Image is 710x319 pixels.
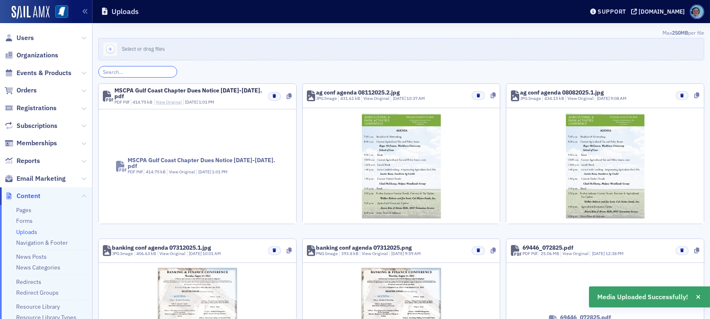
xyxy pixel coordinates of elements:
[598,292,689,302] span: Media Uploaded Successfully!
[5,69,71,78] a: Events & Products
[5,121,57,130] a: Subscriptions
[568,95,594,101] a: View Original
[606,250,624,256] span: 12:38 PM
[316,95,337,102] div: JPG Image
[631,9,688,14] button: [DOMAIN_NAME]
[5,139,57,148] a: Memberships
[316,245,412,250] div: banking conf agenda 07312025.png
[17,139,57,148] span: Memberships
[338,95,360,102] div: 431.61 kB
[169,169,195,175] a: View Original
[406,95,425,101] span: 10:37 AM
[16,278,41,286] a: Redirects
[98,29,704,38] div: Max per file
[112,245,211,250] div: banking conf agenda 07312025.1.jpg
[17,174,66,183] span: Email Marketing
[185,99,199,105] span: [DATE]
[393,95,406,101] span: [DATE]
[5,86,37,95] a: Orders
[5,33,34,43] a: Users
[5,174,66,183] a: Email Marketing
[122,45,165,52] span: Select or drag files
[128,157,279,169] div: MSCPA Gulf Coast Chapter Dues Notice [DATE]-[DATE].pdf
[592,250,606,256] span: [DATE]
[16,264,60,271] a: News Categories
[522,245,573,250] div: 69446_072825.pdf
[17,51,58,60] span: Organizations
[16,217,33,224] a: Forms
[55,5,68,18] img: SailAMX
[128,169,142,175] div: PDF Pdf
[159,250,185,256] a: View Original
[5,156,40,165] a: Reports
[363,95,389,101] a: View Original
[156,99,182,105] a: View Original
[12,6,50,19] img: SailAMX
[16,303,60,310] a: Resource Library
[198,169,212,175] span: [DATE]
[98,66,177,78] input: Search…
[17,121,57,130] span: Subscriptions
[339,250,359,257] div: 393.8 kB
[17,191,40,201] span: Content
[114,87,262,99] div: MSCPA Gulf Coast Chapter Dues Notice [DATE]-[DATE].pdf
[362,250,388,256] a: View Original
[316,90,400,95] div: ag conf agenda 08112025.2.jpg
[5,51,58,60] a: Organizations
[598,8,626,15] div: Support
[391,250,405,256] span: [DATE]
[16,206,31,214] a: Pages
[199,99,214,105] span: 1:01 PM
[212,169,228,175] span: 1:01 PM
[17,156,40,165] span: Reports
[539,250,559,257] div: 25.06 MB
[17,33,34,43] span: Users
[520,95,541,102] div: JPG Image
[114,99,129,106] div: PDF Pdf
[16,289,59,296] a: Redirect Groups
[639,8,685,15] div: [DOMAIN_NAME]
[522,250,537,257] div: PDF Pdf
[5,104,57,113] a: Registrations
[202,250,221,256] span: 10:01 AM
[112,250,133,257] div: JPG Image
[189,250,202,256] span: [DATE]
[597,95,610,101] span: [DATE]
[144,169,166,175] div: 414.75 kB
[131,99,153,106] div: 414.75 kB
[16,253,47,260] a: News Posts
[405,250,421,256] span: 9:59 AM
[563,250,589,256] a: View Original
[17,86,37,95] span: Orders
[16,239,68,246] a: Navigation & Footer
[542,95,564,102] div: 434.15 kB
[610,95,627,101] span: 9:08 AM
[672,29,688,36] span: 250MB
[5,191,40,201] a: Content
[17,104,57,113] span: Registrations
[50,5,68,19] a: View Homepage
[316,250,338,257] div: PNG Image
[690,5,704,19] span: Profile
[17,69,71,78] span: Events & Products
[135,250,157,257] div: 406.63 kB
[16,228,37,236] a: Uploads
[112,7,139,17] h1: Uploads
[520,90,604,95] div: ag conf agenda 08082025.1.jpg
[98,38,704,60] button: Select or drag files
